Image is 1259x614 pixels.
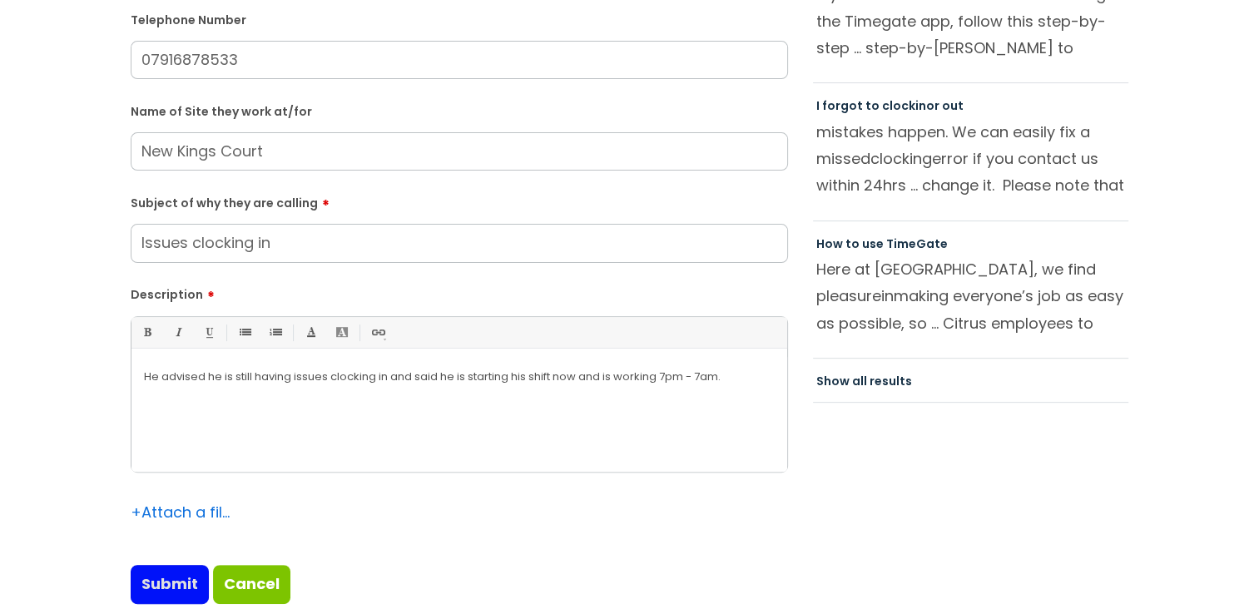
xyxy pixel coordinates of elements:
[915,97,926,114] span: in
[131,10,788,27] label: Telephone Number
[131,565,209,603] input: Submit
[816,373,912,389] a: Show all results
[144,369,775,384] p: He advised he is still having issues clocking in and said he is starting his shift now and is wor...
[198,322,219,343] a: Underline(Ctrl-U)
[131,102,788,119] label: Name of Site they work at/for
[881,285,894,306] span: in
[131,282,788,302] label: Description
[300,322,321,343] a: Font Color
[816,119,1126,199] p: mistakes happen. We can easily fix a missed error if you contact us within 24hrs ... change it. P...
[131,499,230,526] div: Attach a file
[167,322,188,343] a: Italic (Ctrl-I)
[816,97,964,114] a: I forgot to clockinor out
[870,148,932,169] span: clocking
[234,322,255,343] a: • Unordered List (Ctrl-Shift-7)
[816,235,948,252] a: How to use TimeGate
[265,322,285,343] a: 1. Ordered List (Ctrl-Shift-8)
[213,565,290,603] a: Cancel
[816,256,1126,336] p: Here at [GEOGRAPHIC_DATA], we find pleasure making everyone’s job as easy as possible, so ... Cit...
[331,322,352,343] a: Back Color
[367,322,388,343] a: Link
[136,322,157,343] a: Bold (Ctrl-B)
[131,191,788,210] label: Subject of why they are calling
